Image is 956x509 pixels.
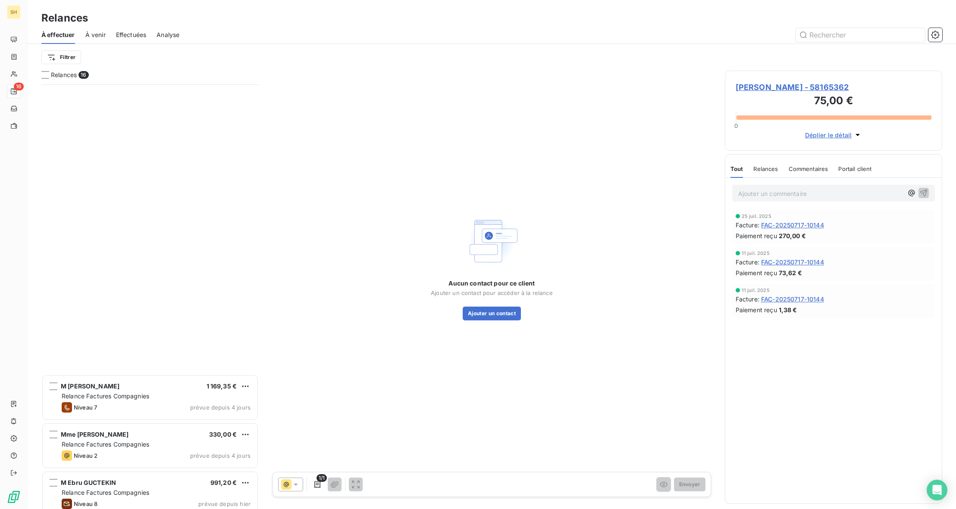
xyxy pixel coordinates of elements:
[41,31,75,39] span: À effectuer
[736,220,759,230] span: Facture :
[742,214,771,219] span: 25 juil. 2025
[209,431,237,438] span: 330,00 €
[736,81,931,93] span: [PERSON_NAME] - 58165362
[464,214,519,269] img: Empty state
[51,71,77,79] span: Relances
[761,258,824,267] span: FAC-20250717-10144
[62,489,149,496] span: Relance Factures Compagnies
[7,84,20,98] a: 16
[14,83,24,90] span: 16
[805,130,852,140] span: Déplier le détail
[41,50,81,64] button: Filtrer
[74,452,97,459] span: Niveau 2
[190,404,251,411] span: prévue depuis 4 jours
[85,31,106,39] span: À venir
[779,268,802,277] span: 73,62 €
[742,251,770,256] span: 11 juil. 2025
[61,382,119,390] span: M [PERSON_NAME]
[74,500,97,507] span: Niveau 8
[61,479,116,486] span: M Ebru GUCTEKIN
[742,288,770,293] span: 11 juil. 2025
[207,382,237,390] span: 1 169,35 €
[736,268,777,277] span: Paiement reçu
[78,71,88,79] span: 16
[210,479,237,486] span: 991,20 €
[198,500,251,507] span: prévue depuis hier
[761,220,824,230] span: FAC-20250717-10144
[779,305,797,314] span: 1,38 €
[796,28,925,42] input: Rechercher
[761,295,824,304] span: FAC-20250717-10144
[61,431,129,438] span: Mme [PERSON_NAME]
[802,130,865,140] button: Déplier le détail
[116,31,147,39] span: Effectuées
[789,165,828,172] span: Commentaires
[753,165,778,172] span: Relances
[74,404,97,411] span: Niveau 7
[779,231,806,240] span: 270,00 €
[734,122,738,129] span: 0
[927,480,947,500] div: Open Intercom Messenger
[463,307,521,320] button: Ajouter un contact
[62,392,149,400] span: Relance Factures Compagnies
[62,441,149,448] span: Relance Factures Compagnies
[317,474,327,482] span: 1/1
[736,231,777,240] span: Paiement reçu
[41,10,88,26] h3: Relances
[7,5,21,19] div: SH
[431,289,553,296] span: Ajouter un contact pour accéder à la relance
[674,478,705,491] button: Envoyer
[736,305,777,314] span: Paiement reçu
[736,258,759,267] span: Facture :
[838,165,871,172] span: Portail client
[730,165,743,172] span: Tout
[7,490,21,504] img: Logo LeanPay
[157,31,179,39] span: Analyse
[448,279,535,288] span: Aucun contact pour ce client
[190,452,251,459] span: prévue depuis 4 jours
[736,295,759,304] span: Facture :
[736,93,931,110] h3: 75,00 €
[41,84,259,509] div: grid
